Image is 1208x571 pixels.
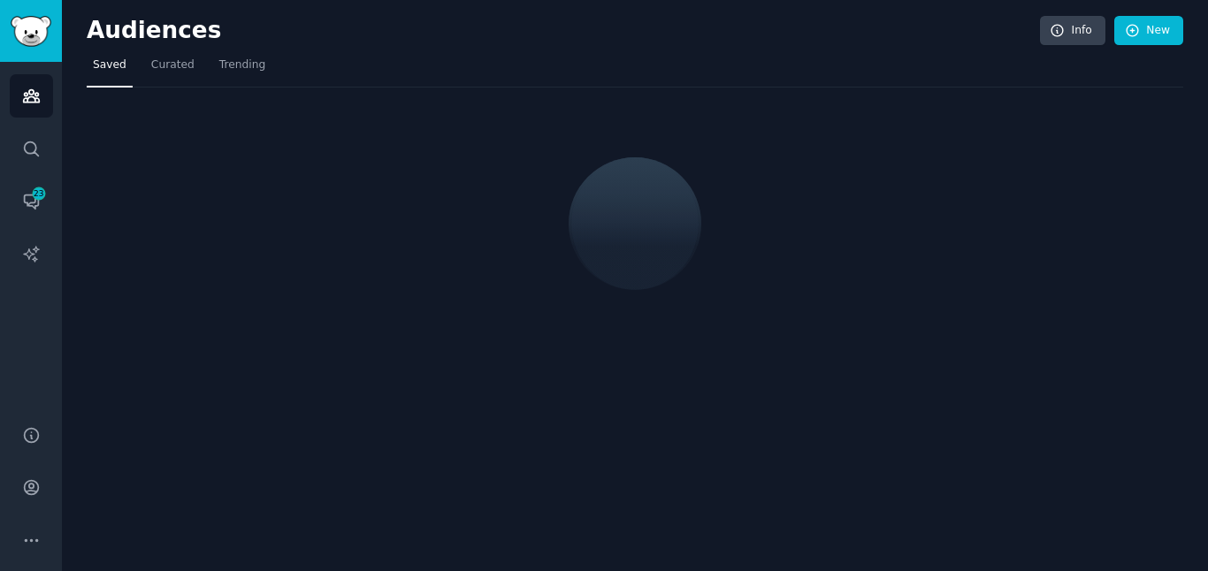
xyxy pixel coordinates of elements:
[87,51,133,88] a: Saved
[10,179,53,223] a: 23
[31,187,47,200] span: 23
[1114,16,1183,46] a: New
[1040,16,1105,46] a: Info
[145,51,201,88] a: Curated
[151,57,195,73] span: Curated
[87,17,1040,45] h2: Audiences
[213,51,271,88] a: Trending
[11,16,51,47] img: GummySearch logo
[219,57,265,73] span: Trending
[93,57,126,73] span: Saved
